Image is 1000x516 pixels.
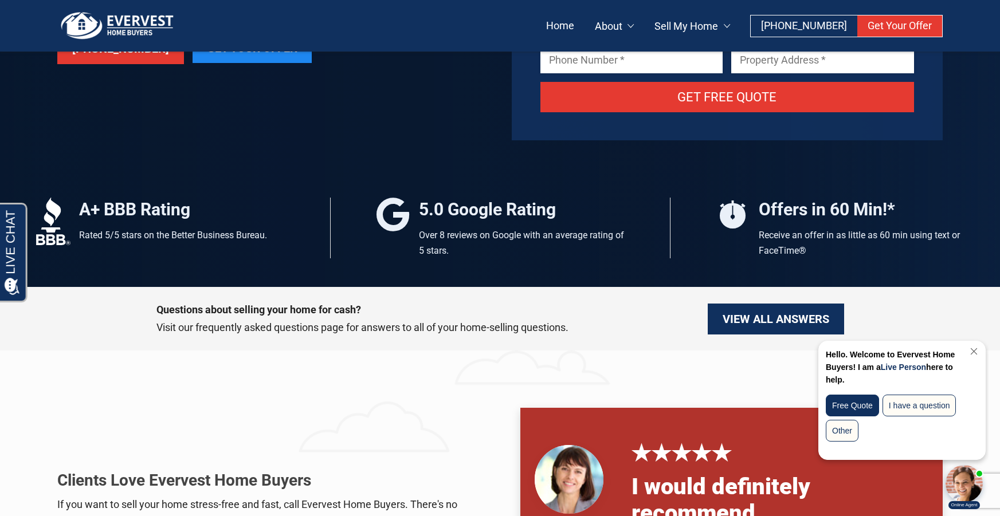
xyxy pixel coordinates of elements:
img: Cyndy B [535,445,603,514]
span: Opens a chat window [28,9,92,23]
a: Sell My Home [644,15,740,37]
input: Get Free Quote [540,82,915,112]
h2: Clients Love Evervest Home Buyers [57,470,480,491]
span: [PHONE_NUMBER] [761,19,847,31]
h4: Offers in 60 Min!* [759,198,964,222]
img: logo.png [57,11,178,40]
p: Visit our frequently asked questions page for answers to all of your home-selling questions. [156,319,685,337]
a: Get Your Offer [857,15,942,37]
p: Receive an offer in as little as 60 min using text or FaceTime® [759,227,964,258]
a: About [585,15,645,37]
a: Home [536,15,585,37]
iframe: Chat Invitation [805,338,989,510]
input: Phone Number * [540,47,723,73]
p: Questions about selling your home for cash? [156,301,685,319]
a: [PHONE_NUMBER] [751,15,857,37]
a: View all Answers [708,304,844,334]
input: Property Address * [731,47,914,73]
form: Contact form [540,13,915,126]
